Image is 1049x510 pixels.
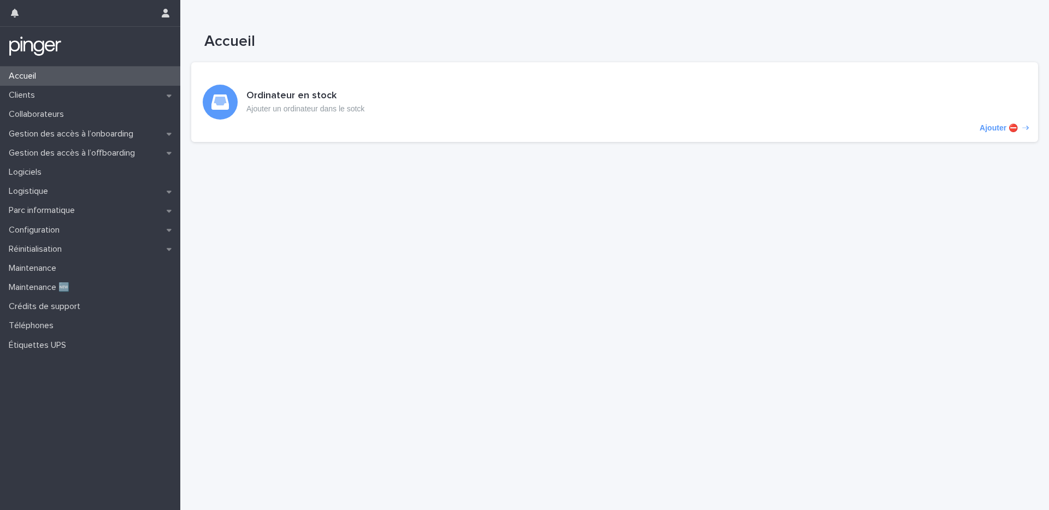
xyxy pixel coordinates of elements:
p: Téléphones [4,321,62,331]
p: Collaborateurs [4,109,73,120]
a: Ajouter ⛔️ [191,62,1038,142]
p: Maintenance [4,263,65,274]
p: Logistique [4,186,57,197]
p: Étiquettes UPS [4,340,75,351]
h3: Ordinateur en stock [246,90,364,102]
p: Configuration [4,225,68,235]
p: Logiciels [4,167,50,177]
p: Gestion des accès à l’offboarding [4,148,144,158]
p: Parc informatique [4,205,84,216]
img: mTgBEunGTSyRkCgitkcU [9,35,62,57]
p: Maintenance 🆕 [4,282,78,293]
p: Crédits de support [4,301,89,312]
p: Clients [4,90,44,100]
h1: Accueil [204,33,736,51]
p: Ajouter ⛔️ [980,123,1018,133]
p: Accueil [4,71,45,81]
p: Réinitialisation [4,244,70,254]
p: Ajouter un ordinateur dans le sotck [246,104,364,114]
p: Gestion des accès à l’onboarding [4,129,142,139]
